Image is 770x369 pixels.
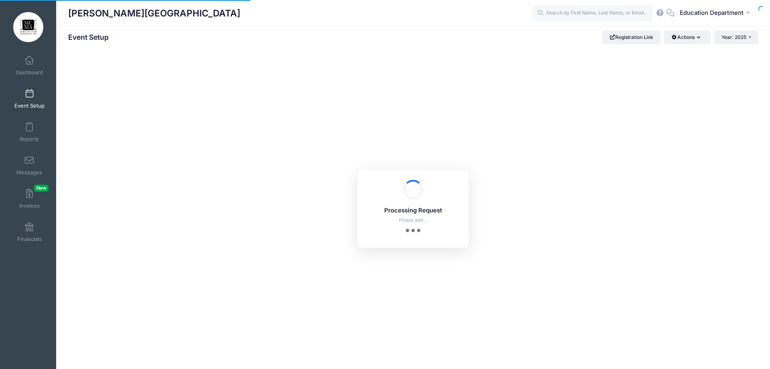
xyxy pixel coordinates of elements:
button: Year: 2025 [714,31,758,44]
span: Year: 2025 [721,34,746,40]
button: Education Department [675,4,758,22]
button: Actions [664,31,710,44]
span: Education Department [680,8,744,17]
p: Please wait... [368,217,458,224]
span: New [34,185,49,192]
input: Search by First Name, Last Name, or Email... [533,5,653,21]
h5: Processing Request [368,207,458,214]
span: Financials [17,236,42,243]
span: Event Setup [14,102,45,109]
a: Reports [10,118,49,146]
h1: [PERSON_NAME][GEOGRAPHIC_DATA] [68,4,240,22]
a: Financials [10,218,49,246]
h1: Event Setup [68,33,115,41]
a: Messages [10,151,49,179]
span: Reports [20,136,39,143]
span: Messages [16,169,42,176]
span: Invoices [19,202,40,209]
a: Registration Link [602,31,661,44]
img: Marietta Cobb Museum of Art [13,12,43,42]
a: Event Setup [10,85,49,113]
a: InvoicesNew [10,185,49,213]
span: Dashboard [16,69,43,76]
a: Dashboard [10,51,49,80]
